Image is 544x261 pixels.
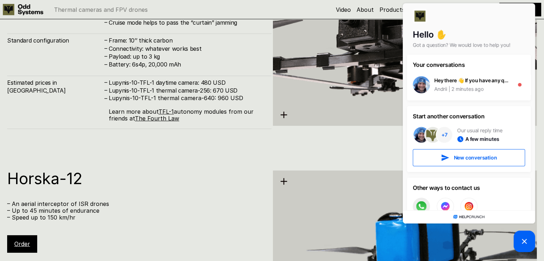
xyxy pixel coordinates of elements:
h4: Battery: 6s4p, 20,000 mAh [109,60,264,68]
p: – Speed up to 150 km/hr [7,214,264,221]
h4: – [104,52,107,60]
h4: – [104,60,107,68]
h4: Standard configuration [7,36,104,44]
h4: – [104,78,107,86]
h4: – [104,44,107,52]
h4: Payload: up to 3 kg [109,53,264,60]
p: – An aerial interceptor of ISR drones [7,201,264,207]
h4: Lupynis-10-TFL-1 thermal camera-256: 670 USD [109,87,264,94]
p: – Up to 45 minutes of endurance [7,207,264,214]
a: Products [379,6,405,13]
h4: – [104,94,107,102]
h4: Estimated prices in [GEOGRAPHIC_DATA] [7,79,104,95]
a: TFL-1 [158,108,174,115]
h4: – [104,36,107,44]
a: About [357,6,374,13]
p: Lupynis-10-TFL-1 thermal camera-640: 960 USD Learn more about autonomy modules from our friends at [109,95,264,122]
a: The Fourth Law [135,115,179,122]
h4: – [104,18,107,26]
h4: – [104,86,107,94]
a: Video [336,6,351,13]
h1: Horska-12 [7,171,264,186]
iframe: HelpCrunch [401,1,537,254]
h4: Cruise mode helps to pass the “curtain” jamming [109,19,264,26]
h4: Frame: 10’’ thick carbon [109,36,264,44]
h4: Lupynis-10-TFL-1 daytime camera: 480 USD [109,79,264,87]
p: Thermal cameras and FPV drones [54,7,148,13]
h4: Connectivity: whatever works best [109,45,264,53]
a: Order [14,240,30,247]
